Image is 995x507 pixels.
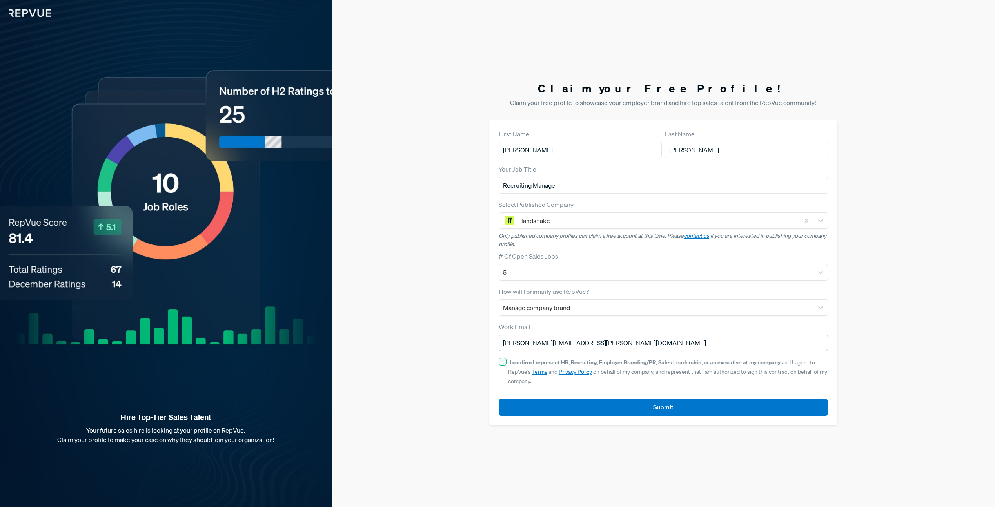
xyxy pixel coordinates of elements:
label: Work Email [499,322,530,331]
strong: I confirm I represent HR, Recruiting, Employer Branding/PR, Sales Leadership, or an executive at ... [510,359,781,366]
a: contact us [684,232,709,239]
span: and I agree to RepVue’s and on behalf of my company, and represent that I am authorized to sign t... [508,359,827,385]
a: Privacy Policy [559,368,592,375]
label: How will I primarily use RepVue? [499,287,589,296]
p: Claim your free profile to showcase your employer brand and hire top sales talent from the RepVue... [489,98,837,107]
h3: Claim your Free Profile! [489,82,837,95]
img: Handshake [505,216,514,225]
p: Only published company profiles can claim a free account at this time. Please if you are interest... [499,232,828,248]
a: Terms [532,368,547,375]
input: First Name [499,142,662,158]
input: Last Name [665,142,828,158]
input: Title [499,177,828,194]
label: Your Job Title [499,165,536,174]
input: Email [499,335,828,351]
label: Last Name [665,129,695,139]
button: Submit [499,399,828,416]
label: First Name [499,129,529,139]
label: Select Published Company [499,200,574,209]
p: Your future sales hire is looking at your profile on RepVue. Claim your profile to make your case... [13,426,319,444]
strong: Hire Top-Tier Sales Talent [13,412,319,422]
label: # Of Open Sales Jobs [499,252,558,261]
